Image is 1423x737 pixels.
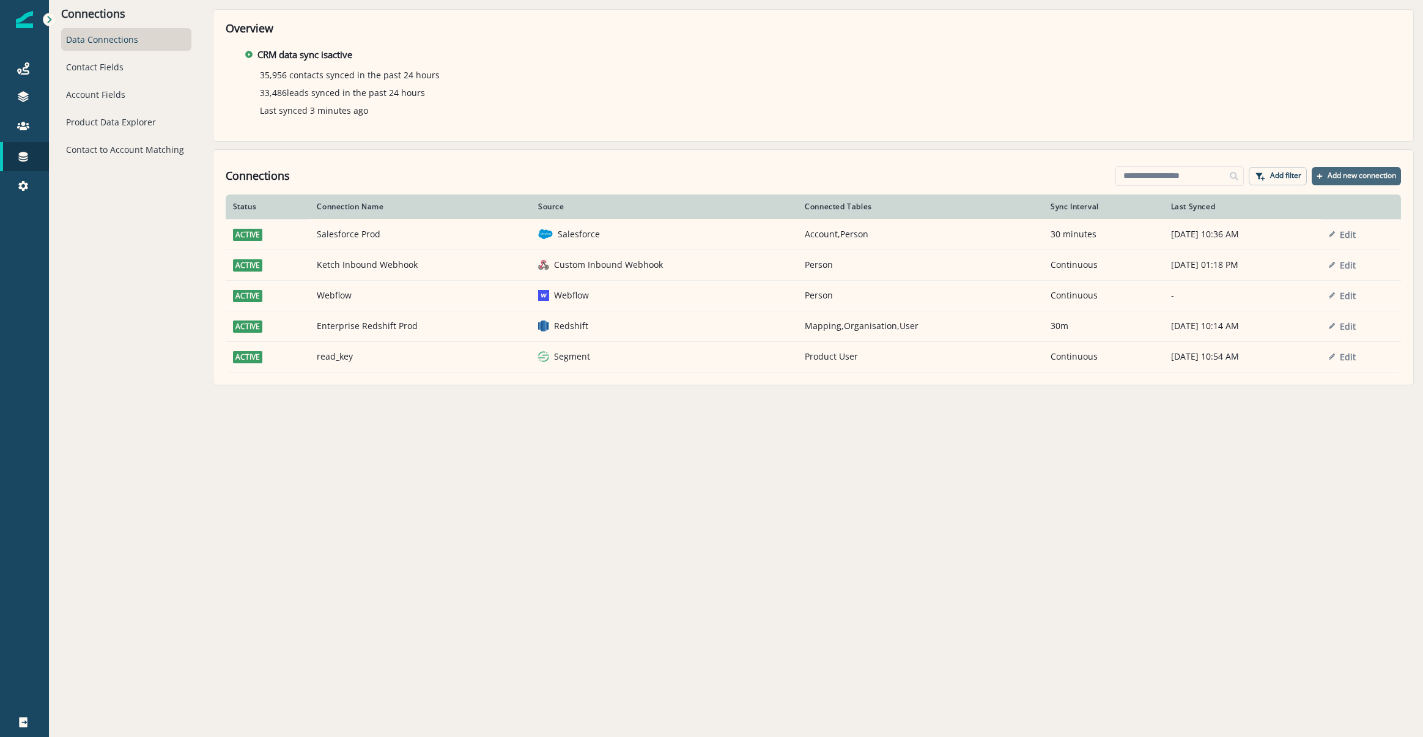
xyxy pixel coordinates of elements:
[226,280,1401,311] a: activeWebflowwebflowWebflowPersonContinuous-Edit
[1329,259,1356,271] button: Edit
[554,350,590,363] p: Segment
[538,202,790,212] div: Source
[797,341,1043,372] td: Product User
[538,320,549,331] img: redshift
[317,202,523,212] div: Connection Name
[1340,259,1356,271] p: Edit
[61,28,191,51] div: Data Connections
[1043,341,1164,372] td: Continuous
[1340,229,1356,240] p: Edit
[1312,167,1401,185] button: Add new connection
[309,311,531,341] td: Enterprise Redshift Prod
[233,229,262,241] span: active
[1171,259,1314,271] p: [DATE] 01:18 PM
[1329,229,1356,240] button: Edit
[1329,320,1356,332] button: Edit
[1340,290,1356,302] p: Edit
[797,219,1043,250] td: Account,Person
[1270,171,1301,180] p: Add filter
[1328,171,1396,180] p: Add new connection
[226,311,1401,341] a: activeEnterprise Redshift ProdredshiftRedshiftMapping,Organisation,User30m[DATE] 10:14 AMEdit
[61,7,191,21] p: Connections
[1340,351,1356,363] p: Edit
[61,111,191,133] div: Product Data Explorer
[1043,280,1164,311] td: Continuous
[260,69,440,81] p: 35,956 contacts synced in the past 24 hours
[309,341,531,372] td: read_key
[233,290,262,302] span: active
[1329,290,1356,302] button: Edit
[538,259,549,270] img: generic inbound webhook
[1043,250,1164,280] td: Continuous
[309,280,531,311] td: Webflow
[1051,202,1156,212] div: Sync Interval
[226,341,1401,372] a: activeread_keysegmentSegmentProduct UserContinuous[DATE] 10:54 AMEdit
[1329,351,1356,363] button: Edit
[226,219,1401,250] a: activeSalesforce ProdsalesforceSalesforceAccount,Person30 minutes[DATE] 10:36 AMEdit
[226,169,290,183] h1: Connections
[257,48,352,62] p: CRM data sync is active
[797,311,1043,341] td: Mapping,Organisation,User
[1171,350,1314,363] p: [DATE] 10:54 AM
[1171,228,1314,240] p: [DATE] 10:36 AM
[1340,320,1356,332] p: Edit
[538,290,549,301] img: webflow
[226,22,1401,35] h2: Overview
[1171,289,1314,302] p: -
[554,289,589,302] p: Webflow
[233,320,262,333] span: active
[1171,320,1314,332] p: [DATE] 10:14 AM
[260,104,368,117] p: Last synced 3 minutes ago
[61,56,191,78] div: Contact Fields
[1043,219,1164,250] td: 30 minutes
[554,259,663,271] p: Custom Inbound Webhook
[1043,311,1164,341] td: 30m
[1249,167,1307,185] button: Add filter
[309,219,531,250] td: Salesforce Prod
[309,250,531,280] td: Ketch Inbound Webhook
[797,250,1043,280] td: Person
[16,11,33,28] img: Inflection
[226,250,1401,280] a: activeKetch Inbound Webhookgeneric inbound webhookCustom Inbound WebhookPersonContinuous[DATE] 01...
[538,227,553,242] img: salesforce
[233,202,303,212] div: Status
[558,228,600,240] p: Salesforce
[61,83,191,106] div: Account Fields
[805,202,1036,212] div: Connected Tables
[260,86,425,99] p: 33,486 leads synced in the past 24 hours
[233,259,262,272] span: active
[233,351,262,363] span: active
[1171,202,1314,212] div: Last Synced
[61,138,191,161] div: Contact to Account Matching
[554,320,588,332] p: Redshift
[538,351,549,362] img: segment
[797,280,1043,311] td: Person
